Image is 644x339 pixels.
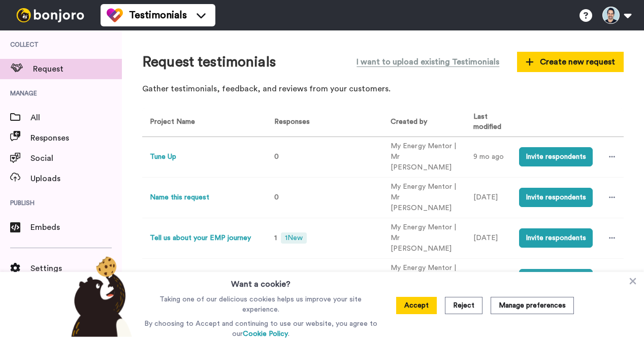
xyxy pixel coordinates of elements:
button: Reject [445,297,482,314]
td: [DATE] [466,258,511,299]
button: Create new request [517,52,624,72]
td: 9 mo ago [466,137,511,177]
span: Create new request [526,56,615,68]
span: Settings [30,262,122,275]
span: I want to upload existing Testimonials [357,56,499,68]
span: 0 [274,153,279,160]
a: Cookie Policy [243,330,288,337]
button: Manage preferences [491,297,574,314]
button: I want to upload existing Testimonials [349,51,507,73]
td: My Energy Mentor | Mr [PERSON_NAME] [383,137,466,177]
span: Social [30,152,122,164]
span: Request [33,63,122,75]
p: Taking one of our delicious cookies helps us improve your site experience. [142,294,380,315]
button: Tune Up [150,152,176,162]
button: Invite respondents [519,188,593,207]
td: My Energy Mentor | Mr [PERSON_NAME] [383,177,466,218]
span: Responses [270,118,310,125]
th: Created by [383,108,466,137]
span: Uploads [30,173,122,185]
span: Responses [30,132,122,144]
td: My Energy Mentor | Mr [PERSON_NAME] [383,218,466,258]
span: 1 New [281,232,307,244]
th: Project Name [142,108,263,137]
span: 0 [274,194,279,201]
h1: Request testimonials [142,54,276,70]
button: Accept [396,297,437,314]
span: Testimonials [129,8,187,22]
button: Name this request [150,192,209,203]
img: bear-with-cookie.png [62,256,137,337]
button: Tell us about your EMP journey [150,233,251,244]
span: 1 [274,234,277,242]
span: Embeds [30,221,122,233]
button: Invite respondents [519,147,593,166]
img: bj-logo-header-white.svg [12,8,88,22]
td: [DATE] [466,218,511,258]
button: Invite respondents [519,228,593,248]
p: By choosing to Accept and continuing to use our website, you agree to our . [142,319,380,339]
span: All [30,112,122,124]
button: Invite respondents [519,269,593,288]
img: tm-color.svg [107,7,123,23]
h3: Want a cookie? [231,272,291,290]
p: Gather testimonials, feedback, and reviews from your customers. [142,83,624,95]
td: [DATE] [466,177,511,218]
th: Last modified [466,108,511,137]
td: My Energy Mentor | Mr [PERSON_NAME] [383,258,466,299]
